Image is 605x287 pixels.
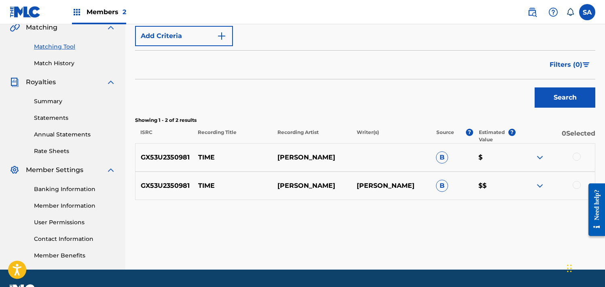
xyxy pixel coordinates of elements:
a: Member Information [34,202,116,210]
img: expand [106,23,116,32]
p: GX53U2350981 [135,153,192,162]
img: Royalties [10,77,19,87]
iframe: Chat Widget [565,248,605,287]
p: [PERSON_NAME] [272,181,351,191]
p: [PERSON_NAME] [272,153,351,162]
a: Statements [34,114,116,122]
iframe: Resource Center [582,177,605,242]
p: 0 Selected [516,129,595,143]
p: TIME [192,181,272,191]
p: ISRC [135,129,192,143]
div: Help [545,4,561,20]
p: $ [473,153,516,162]
p: GX53U2350981 [135,181,192,191]
p: Source [436,129,454,143]
img: search [527,7,537,17]
span: Royalties [26,77,56,87]
p: Writer(s) [351,129,431,143]
button: Filters (0) [545,55,595,75]
img: Top Rightsholders [72,7,82,17]
p: Showing 1 - 2 of 2 results [135,117,595,124]
img: Matching [10,23,20,32]
a: Contact Information [34,235,116,243]
span: Filters ( 0 ) [550,60,582,70]
img: MLC Logo [10,6,41,18]
div: Drag [567,256,572,281]
div: User Menu [579,4,595,20]
span: Members [87,7,126,17]
span: B [436,151,448,164]
p: $$ [473,181,516,191]
a: Member Benefits [34,251,116,260]
span: 2 [123,8,126,16]
img: expand [106,165,116,175]
a: Banking Information [34,185,116,193]
span: Matching [26,23,57,32]
p: Recording Artist [272,129,351,143]
p: Estimated Value [479,129,509,143]
a: Matching Tool [34,43,116,51]
a: Summary [34,97,116,106]
p: [PERSON_NAME] [351,181,431,191]
img: help [548,7,558,17]
span: ? [466,129,473,136]
a: Rate Sheets [34,147,116,155]
a: Annual Statements [34,130,116,139]
img: filter [583,62,590,67]
span: B [436,180,448,192]
div: Notifications [566,8,574,16]
span: ? [508,129,516,136]
img: Member Settings [10,165,19,175]
img: expand [106,77,116,87]
p: Recording Title [192,129,272,143]
img: expand [535,153,545,162]
button: Add Criteria [135,26,233,46]
img: 9d2ae6d4665cec9f34b9.svg [217,31,226,41]
span: Member Settings [26,165,83,175]
a: Public Search [524,4,540,20]
a: User Permissions [34,218,116,227]
a: Match History [34,59,116,68]
img: expand [535,181,545,191]
p: TIME [192,153,272,162]
button: Search [535,87,595,108]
